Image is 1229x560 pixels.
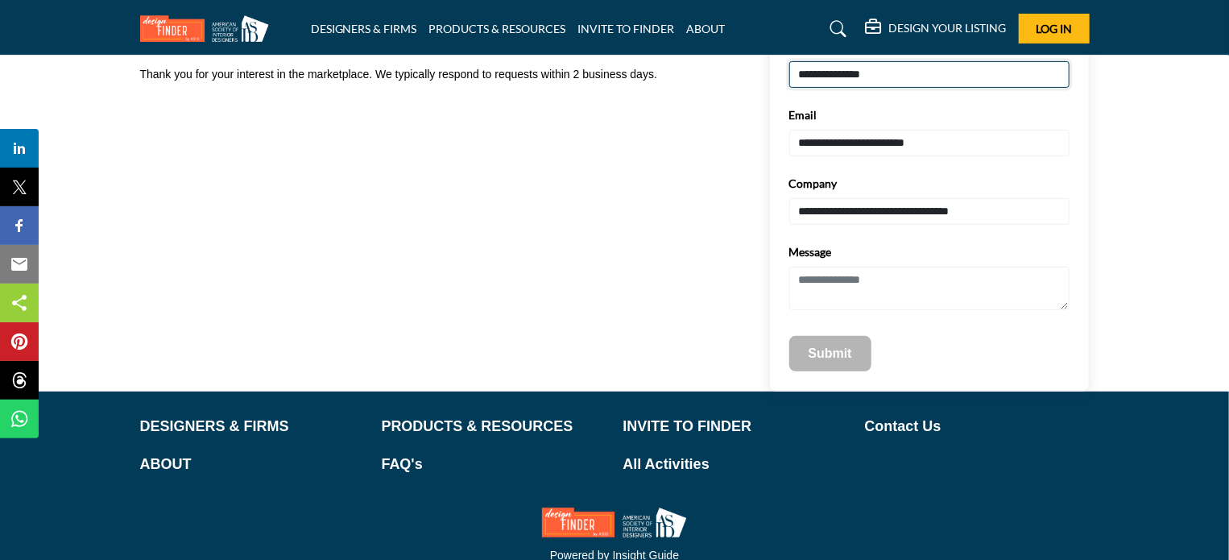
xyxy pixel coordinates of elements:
a: ABOUT [140,454,365,475]
button: Log In [1019,14,1090,44]
button: Submit [789,336,871,371]
p: Thank you for your interest in the marketplace. We typically respond to requests within 2 busines... [140,67,658,83]
label: Message [789,244,832,260]
label: Company [789,176,838,192]
img: No Site Logo [542,508,687,537]
a: FAQ's [382,454,606,475]
a: Search [814,16,857,42]
a: Contact Us [865,416,1090,438]
a: INVITE TO FINDER [578,22,675,35]
a: PRODUCTS & RESOURCES [429,22,566,35]
a: INVITE TO FINDER [623,416,848,438]
a: PRODUCTS & RESOURCES [382,416,606,438]
img: Site Logo [140,15,277,42]
a: ABOUT [687,22,726,35]
p: Submit [809,344,852,363]
span: Log In [1036,22,1072,35]
label: Email [789,107,817,123]
a: DESIGNERS & FIRMS [140,416,365,438]
a: DESIGNERS & FIRMS [311,22,417,35]
h5: DESIGN YOUR LISTING [889,21,1007,35]
a: All Activities [623,454,848,475]
div: DESIGN YOUR LISTING [866,19,1007,39]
